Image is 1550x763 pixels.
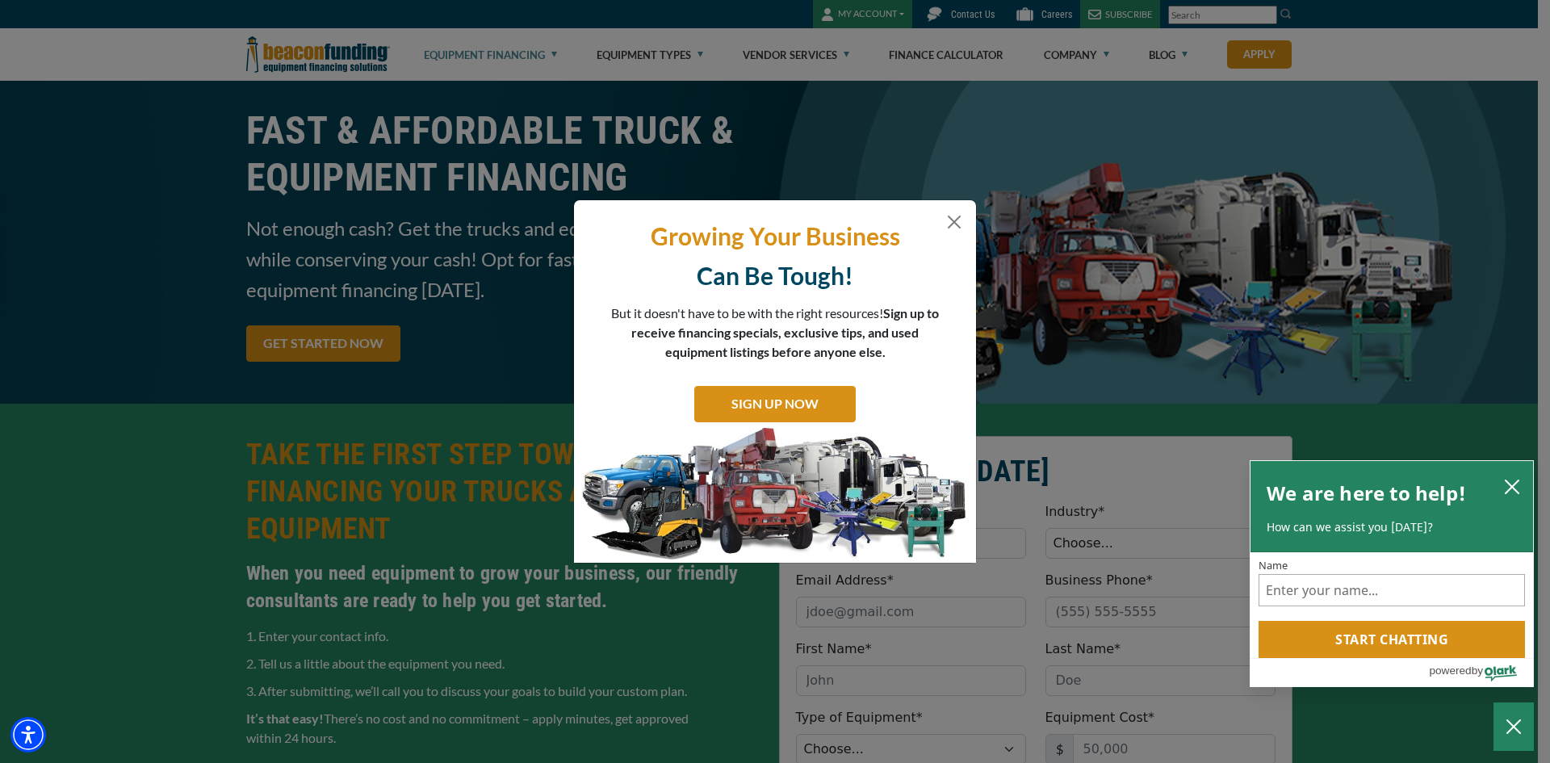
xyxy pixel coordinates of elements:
img: SIGN UP NOW [574,426,976,564]
p: How can we assist you [DATE]? [1267,519,1517,535]
h2: We are here to help! [1267,477,1466,509]
a: Powered by Olark [1429,659,1533,686]
button: Start chatting [1259,621,1525,658]
div: olark chatbox [1250,460,1534,688]
p: Can Be Tough! [586,260,964,291]
button: close chatbox [1499,475,1525,497]
p: Growing Your Business [586,220,964,252]
span: Sign up to receive financing specials, exclusive tips, and used equipment listings before anyone ... [631,305,939,359]
button: Close [945,212,964,232]
p: But it doesn't have to be with the right resources! [610,304,940,362]
a: SIGN UP NOW [694,386,856,422]
button: Close Chatbox [1493,702,1534,751]
span: powered [1429,660,1471,681]
input: Name [1259,574,1525,606]
div: Accessibility Menu [10,717,46,753]
span: by [1472,660,1483,681]
label: Name [1259,560,1525,571]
